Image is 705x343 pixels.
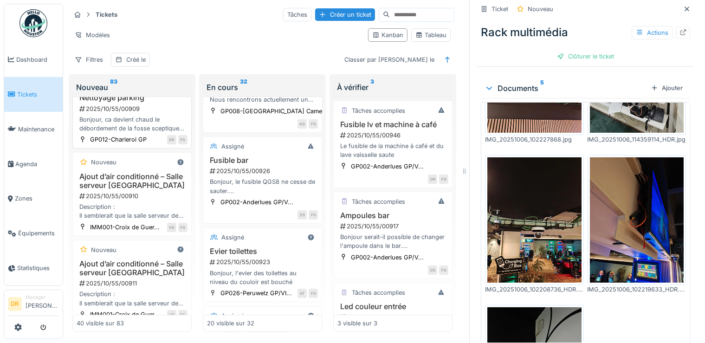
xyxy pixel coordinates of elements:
[428,265,437,275] div: DS
[178,310,188,319] div: FG
[77,115,188,133] div: Bonjour, ca devient chaud le débordement de la fosse sceptique on marche dans les déchets d évacu...
[71,53,107,66] div: Filtres
[126,55,146,64] div: Créé le
[221,233,244,242] div: Assigné
[78,104,188,113] div: 2025/10/55/00909
[4,181,63,216] a: Zones
[428,175,437,184] div: DR
[352,197,405,206] div: Tâches accomplies
[477,20,694,45] div: Rack multimédia
[337,233,448,250] div: Bonjour serait-il possible de changer l'ampoule dans le bar. [GEOGRAPHIC_DATA]
[207,82,318,93] div: En cours
[90,135,147,144] div: GP012-Charleroi GP
[298,289,307,298] div: AT
[77,290,188,307] div: Description : Il semblerait que la salle serveur de Nieuwport ne soit pas équipée d’air condition...
[315,8,375,21] div: Créer un ticket
[4,42,63,77] a: Dashboard
[283,8,311,21] div: Tâches
[4,251,63,285] a: Statistiques
[4,77,63,112] a: Tickets
[77,319,124,328] div: 40 visible sur 83
[4,147,63,181] a: Agenda
[487,157,582,283] img: so253dzez6es3nmbt1oagnuw5qc8
[91,158,116,167] div: Nouveau
[309,289,318,298] div: FG
[4,112,63,147] a: Maintenance
[220,107,328,116] div: GP008-[GEOGRAPHIC_DATA] Came...
[309,119,318,129] div: FG
[492,5,508,13] div: Ticket
[528,5,553,13] div: Nouveau
[309,210,318,220] div: FG
[209,258,318,266] div: 2025/10/55/00923
[78,279,188,288] div: 2025/10/55/00911
[18,229,59,238] span: Équipements
[221,142,244,151] div: Assigné
[207,177,318,195] div: Bonjour, le fusible QGS8 ne cesse de sauter. Serait-il possible de vérifier la cause du problème ?
[92,10,121,19] strong: Tickets
[207,247,318,256] h3: Evier toilettes
[71,28,114,42] div: Modèles
[337,319,377,328] div: 3 visible sur 3
[220,198,293,207] div: GP002-Anderlues GP/V...
[298,119,307,129] div: AG
[588,285,686,294] div: IMG_20251006_102219633_HDR.jpg
[207,319,254,328] div: 20 visible sur 32
[178,135,188,144] div: FG
[77,259,188,277] h3: Ajout d’air conditionné – Salle serveur [GEOGRAPHIC_DATA]
[110,82,117,93] sup: 83
[298,210,307,220] div: DS
[178,223,188,232] div: FG
[209,167,318,175] div: 2025/10/55/00926
[8,297,22,311] li: DR
[207,156,318,165] h3: Fusible bar
[15,160,59,168] span: Agenda
[77,172,188,190] h3: Ajout d’air conditionné – Salle serveur [GEOGRAPHIC_DATA]
[337,302,448,311] h3: Led couleur entrée
[339,313,448,322] div: 2025/09/55/00860
[485,135,584,144] div: IMG_20251006_102227868.jpg
[339,222,448,231] div: 2025/10/55/00917
[77,202,188,220] div: Description : Il semblerait que la salle serveur de Nieuwport ne soit pas équipée d’air condition...
[370,82,374,93] sup: 3
[167,310,176,319] div: VD
[351,253,424,262] div: GP002-Anderlues GP/V...
[485,83,647,94] div: Documents
[352,288,405,297] div: Tâches accomplies
[4,216,63,251] a: Équipements
[167,135,176,144] div: DR
[240,82,247,93] sup: 32
[590,157,684,283] img: nkun1m3t4pgj55p29ep9ehauxgnn
[340,53,439,66] div: Classer par [PERSON_NAME] le
[415,31,446,39] div: Tableau
[91,246,116,254] div: Nouveau
[15,194,59,203] span: Zones
[351,162,424,171] div: GP002-Anderlues GP/V...
[439,175,448,184] div: FG
[540,83,544,94] sup: 5
[16,55,59,64] span: Dashboard
[18,125,59,134] span: Maintenance
[588,135,686,144] div: IMG_20251006_114359114_HDR.jpg
[17,90,59,99] span: Tickets
[167,223,176,232] div: VD
[337,120,448,129] h3: Fusible lv et machine à café
[553,50,618,63] div: Clôturer le ticket
[90,310,160,319] div: IMM001-Croix de Guer...
[26,294,59,301] div: Manager
[207,269,318,286] div: Bonjour, l'evier des toilettes au niveau du couloir est bouché
[221,311,244,320] div: Assigné
[78,192,188,201] div: 2025/10/55/00910
[647,82,686,94] div: Ajouter
[337,142,448,159] div: Le fusible de la machine à café et du lave vaisselle saute
[76,82,188,93] div: Nouveau
[339,131,448,140] div: 2025/10/55/00946
[337,211,448,220] h3: Ampoules bar
[19,9,47,37] img: Badge_color-CXgf-gQk.svg
[485,285,584,294] div: IMG_20251006_102208736_HDR.jpg
[26,294,59,314] li: [PERSON_NAME]
[17,264,59,272] span: Statistiques
[632,26,673,39] div: Actions
[352,106,405,115] div: Tâches accomplies
[77,93,188,102] h3: Nettoyage parking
